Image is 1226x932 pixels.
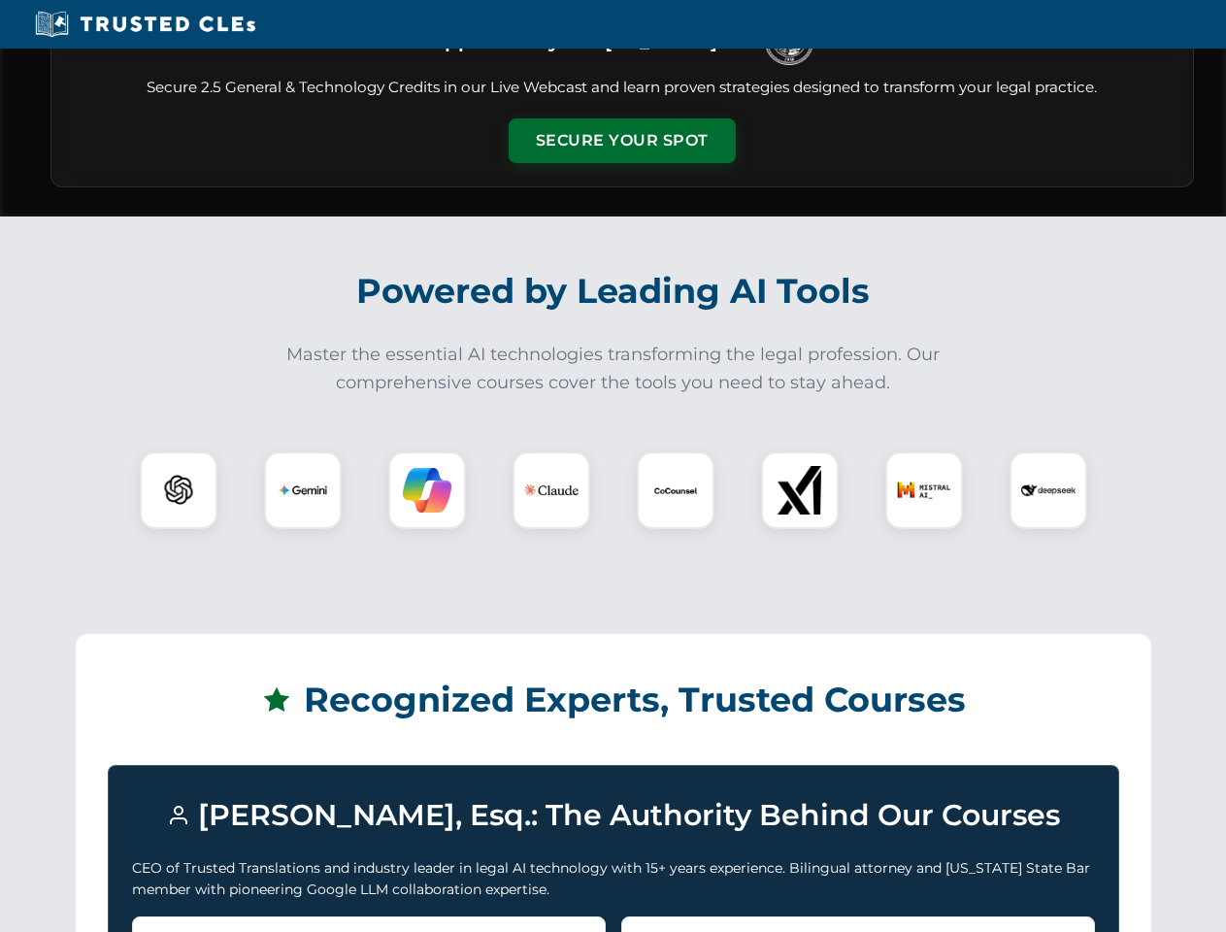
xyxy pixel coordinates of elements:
[651,466,700,515] img: CoCounsel Logo
[509,118,736,163] button: Secure Your Spot
[524,463,579,517] img: Claude Logo
[274,341,953,397] p: Master the essential AI technologies transforming the legal profession. Our comprehensive courses...
[403,466,451,515] img: Copilot Logo
[108,666,1119,734] h2: Recognized Experts, Trusted Courses
[279,466,327,515] img: Gemini Logo
[1010,451,1087,529] div: DeepSeek
[1021,463,1076,517] img: DeepSeek Logo
[140,451,217,529] div: ChatGPT
[388,451,466,529] div: Copilot
[29,10,261,39] img: Trusted CLEs
[776,466,824,515] img: xAI Logo
[75,77,1170,99] p: Secure 2.5 General & Technology Credits in our Live Webcast and learn proven strategies designed ...
[897,463,951,517] img: Mistral AI Logo
[76,257,1151,325] h2: Powered by Leading AI Tools
[264,451,342,529] div: Gemini
[637,451,714,529] div: CoCounsel
[132,857,1095,901] p: CEO of Trusted Translations and industry leader in legal AI technology with 15+ years experience....
[150,462,207,518] img: ChatGPT Logo
[132,789,1095,842] h3: [PERSON_NAME], Esq.: The Authority Behind Our Courses
[761,451,839,529] div: xAI
[513,451,590,529] div: Claude
[885,451,963,529] div: Mistral AI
